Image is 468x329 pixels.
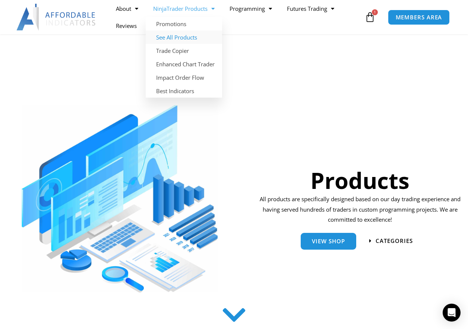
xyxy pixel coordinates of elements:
[258,165,462,196] h1: Products
[369,238,413,244] a: categories
[146,84,222,98] a: Best Indicators
[146,57,222,71] a: Enhanced Chart Trader
[376,238,413,244] span: categories
[301,233,356,250] a: View Shop
[146,17,222,98] ul: NinjaTrader Products
[354,6,386,28] a: 1
[146,17,222,31] a: Promotions
[146,44,222,57] a: Trade Copier
[258,194,462,225] p: All products are specifically designed based on our day trading experience and having served hund...
[22,105,218,292] img: ProductsSection scaled | Affordable Indicators – NinjaTrader
[443,304,461,322] div: Open Intercom Messenger
[312,238,345,244] span: View Shop
[108,17,144,34] a: Reviews
[372,9,378,15] span: 1
[388,10,450,25] a: MEMBERS AREA
[16,4,97,31] img: LogoAI | Affordable Indicators – NinjaTrader
[146,71,222,84] a: Impact Order Flow
[146,31,222,44] a: See All Products
[396,15,442,20] span: MEMBERS AREA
